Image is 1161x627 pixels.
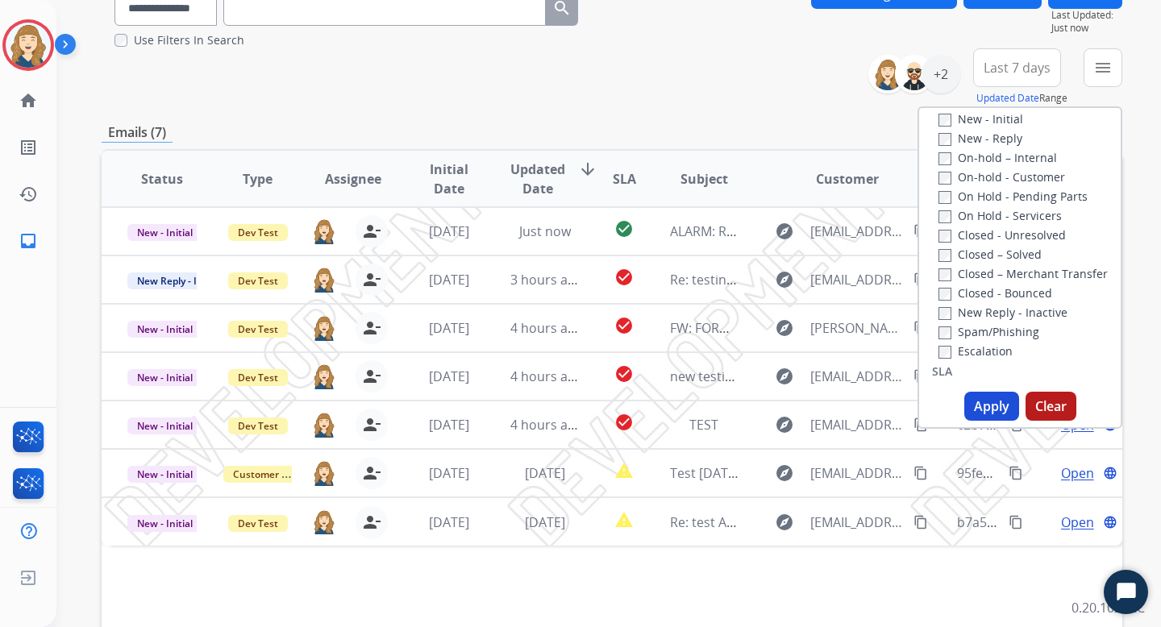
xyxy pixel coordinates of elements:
img: agent-avatar [312,460,336,485]
label: New - Reply [938,131,1022,146]
span: Re: test API final outlook [670,513,817,531]
span: Dev Test [228,417,288,434]
span: Initial Date [414,160,484,198]
input: On Hold - Servicers [938,210,951,223]
button: Clear [1026,392,1076,421]
span: [EMAIL_ADDRESS][DOMAIN_NAME] [810,367,904,386]
img: agent-avatar [312,218,336,243]
span: Re: testing term [670,271,767,289]
span: Dev Test [228,369,288,386]
mat-icon: content_copy [1009,466,1023,480]
mat-icon: content_copy [913,224,928,239]
p: Emails (7) [102,122,173,143]
span: [EMAIL_ADDRESS][DOMAIN_NAME] [810,270,904,289]
label: New - Initial [938,111,1023,127]
span: [DATE] [429,513,469,531]
input: Closed – Merchant Transfer [938,268,951,281]
mat-icon: content_copy [913,515,928,529]
button: Updated Date [976,92,1039,105]
mat-icon: explore [775,270,794,289]
span: Dev Test [228,321,288,338]
span: [DATE] [429,464,469,482]
mat-icon: arrow_downward [578,160,597,179]
mat-icon: person_remove [362,415,381,434]
span: [DATE] [429,271,469,289]
button: Apply [964,392,1019,421]
mat-icon: explore [775,222,794,241]
input: On Hold - Pending Parts [938,191,951,204]
span: Just now [519,222,571,240]
span: Updated Date [510,160,565,198]
span: [EMAIL_ADDRESS][DOMAIN_NAME] [810,415,904,434]
span: [DATE] [429,416,469,434]
span: Assignee [325,169,381,189]
mat-icon: check_circle [614,316,634,335]
span: Open [1061,463,1094,483]
img: avatar [6,23,51,68]
label: SLA [932,363,952,380]
span: [DATE] [429,319,469,337]
span: [DATE] [429,222,469,240]
span: New - Initial [127,321,202,338]
span: New - Initial [127,417,202,434]
mat-icon: content_copy [913,417,928,432]
label: Closed - Unresolved [938,227,1066,243]
mat-icon: content_copy [1009,515,1023,529]
mat-icon: list_alt [19,138,38,157]
mat-icon: content_copy [913,272,928,287]
span: Customer Support [223,466,328,483]
span: Last 7 days [984,64,1051,71]
button: Start Chat [1104,570,1148,614]
div: +2 [922,55,960,93]
mat-icon: inbox [19,231,38,251]
span: Test [DATE] [670,464,739,482]
mat-icon: check_circle [614,413,634,432]
mat-icon: person_remove [362,463,381,483]
span: [EMAIL_ADDRESS] [810,222,904,241]
span: Dev Test [228,224,288,241]
span: 4 hours ago [510,367,583,385]
button: Last 7 days [973,48,1061,87]
img: agent-avatar [312,412,336,437]
input: Spam/Phishing [938,326,951,339]
span: Just now [1051,22,1122,35]
mat-icon: report_problem [614,461,634,480]
label: New Reply - Inactive [938,305,1067,320]
span: 3 hours ago [510,271,583,289]
span: SLA [613,169,636,189]
span: TEST [689,416,718,434]
mat-icon: explore [775,367,794,386]
img: agent-avatar [312,267,336,292]
mat-icon: explore [775,463,794,483]
label: Closed - Bounced [938,285,1052,301]
span: Status [141,169,183,189]
mat-icon: history [19,185,38,204]
mat-icon: person_remove [362,270,381,289]
mat-icon: person_remove [362,222,381,241]
mat-icon: person_remove [362,513,381,532]
span: Dev Test [228,272,288,289]
span: New - Initial [127,224,202,241]
mat-icon: check_circle [614,364,634,384]
mat-icon: person_remove [362,318,381,338]
span: Last Updated: [1051,9,1122,22]
mat-icon: content_copy [913,369,928,384]
label: Spam/Phishing [938,324,1039,339]
label: On Hold - Pending Parts [938,189,1088,204]
img: agent-avatar [312,315,336,340]
input: On-hold - Customer [938,172,951,185]
input: Closed – Solved [938,249,951,262]
img: agent-avatar [312,509,336,534]
mat-icon: person_remove [362,367,381,386]
input: Closed - Unresolved [938,230,951,243]
mat-icon: menu [1093,58,1113,77]
span: Type [243,169,273,189]
span: ALARM: Revoked Token for Gmail API [670,222,893,240]
mat-icon: home [19,91,38,110]
input: New Reply - Inactive [938,307,951,320]
mat-icon: explore [775,318,794,338]
label: Use Filters In Search [134,32,244,48]
span: [EMAIL_ADDRESS][DOMAIN_NAME] [810,513,904,532]
span: [DATE] [429,367,469,385]
span: 4 hours ago [510,319,583,337]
